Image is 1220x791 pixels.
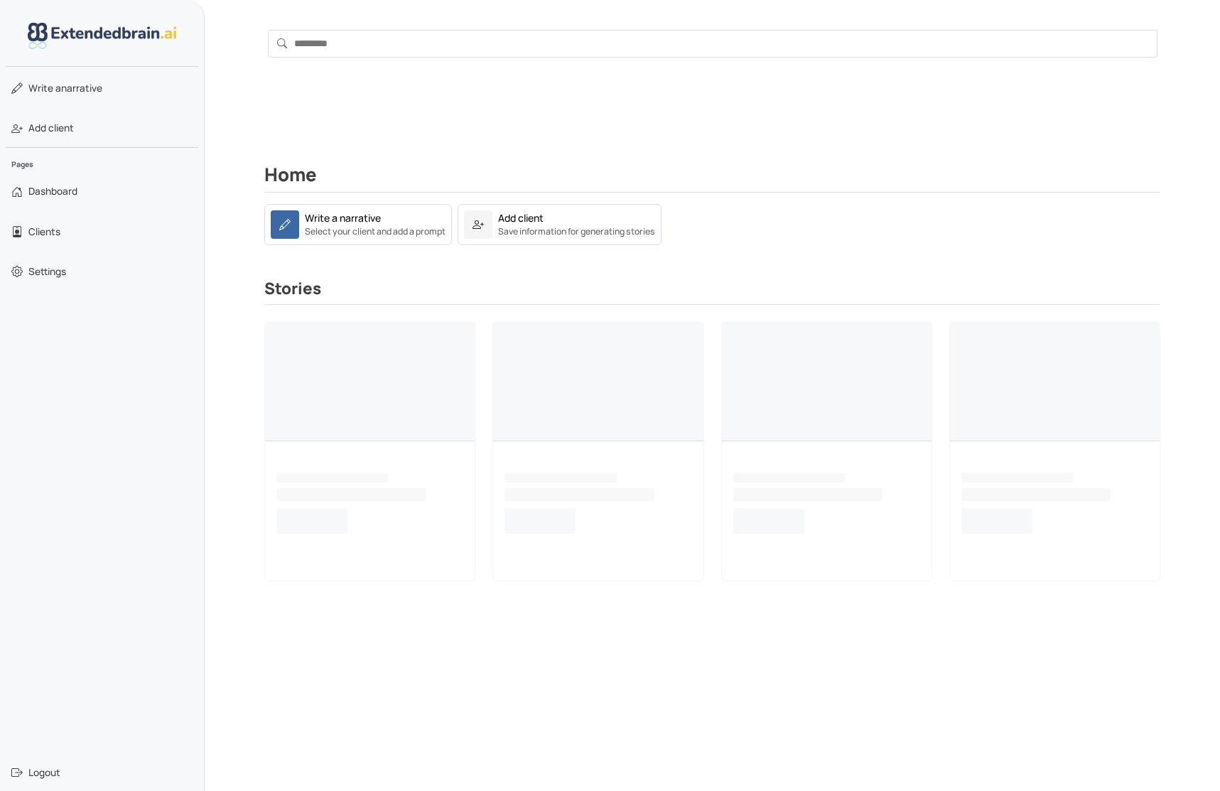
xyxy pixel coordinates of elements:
h2: Home [264,164,1160,193]
span: Logout [28,765,60,780]
a: Write a narrativeSelect your client and add a prompt [264,216,452,230]
div: Write a narrative [305,210,381,225]
span: Settings [28,264,66,279]
h3: Stories [264,279,1160,305]
span: Dashboard [28,184,77,198]
small: Select your client and add a prompt [305,225,446,238]
img: logo [28,23,177,49]
span: Clients [28,225,60,239]
a: Write a narrativeSelect your client and add a prompt [264,204,452,245]
span: Add client [28,121,74,135]
a: Add clientSave information for generating stories [458,204,662,245]
span: Write a [28,82,61,95]
small: Save information for generating stories [498,225,655,238]
div: Add client [498,210,544,225]
span: narrative [28,81,102,95]
a: Add clientSave information for generating stories [458,216,662,230]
